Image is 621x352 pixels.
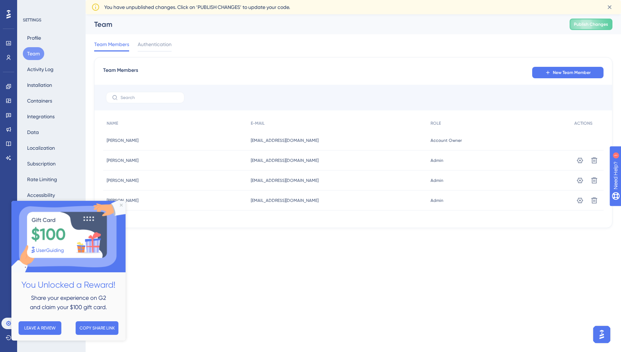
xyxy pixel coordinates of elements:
[121,95,178,100] input: Search
[251,178,319,183] span: [EMAIL_ADDRESS][DOMAIN_NAME]
[50,4,52,9] div: 1
[251,198,319,203] span: [EMAIL_ADDRESS][DOMAIN_NAME]
[23,31,45,44] button: Profile
[23,126,43,139] button: Data
[553,70,591,75] span: New Team Member
[94,19,552,29] div: Team
[23,142,59,154] button: Localization
[23,110,59,123] button: Integrations
[17,2,45,10] span: Need Help?
[570,19,612,30] button: Publish Changes
[532,67,604,78] button: New Team Member
[64,120,107,134] button: COPY SHARE LINK
[23,79,56,91] button: Installation
[23,157,60,170] button: Subscription
[431,120,441,126] span: ROLE
[107,198,138,203] span: [PERSON_NAME]
[94,40,129,49] span: Team Members
[574,120,592,126] span: ACTIONS
[431,138,462,143] span: Account Owner
[7,120,50,134] button: LEAVE A REVIEW
[104,3,290,11] span: You have unpublished changes. Click on ‘PUBLISH CHANGES’ to update your code.
[23,63,58,76] button: Activity Log
[23,17,81,23] div: SETTINGS
[574,21,608,27] span: Publish Changes
[107,158,138,163] span: [PERSON_NAME]
[431,198,443,203] span: Admin
[251,158,319,163] span: [EMAIL_ADDRESS][DOMAIN_NAME]
[20,94,95,100] span: Share your experience on G2
[251,138,319,143] span: [EMAIL_ADDRESS][DOMAIN_NAME]
[107,120,118,126] span: NAME
[23,189,59,202] button: Accessibility
[107,138,138,143] span: [PERSON_NAME]
[591,324,612,345] iframe: UserGuiding AI Assistant Launcher
[431,158,443,163] span: Admin
[107,178,138,183] span: [PERSON_NAME]
[108,3,111,6] div: Close Preview
[23,173,61,186] button: Rate Limiting
[251,120,265,126] span: E-MAIL
[23,94,56,107] button: Containers
[138,40,172,49] span: Authentication
[23,47,44,60] button: Team
[103,66,138,79] span: Team Members
[6,77,108,91] h2: You Unlocked a Reward!
[431,178,443,183] span: Admin
[19,103,96,110] span: and claim your $100 gift card.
